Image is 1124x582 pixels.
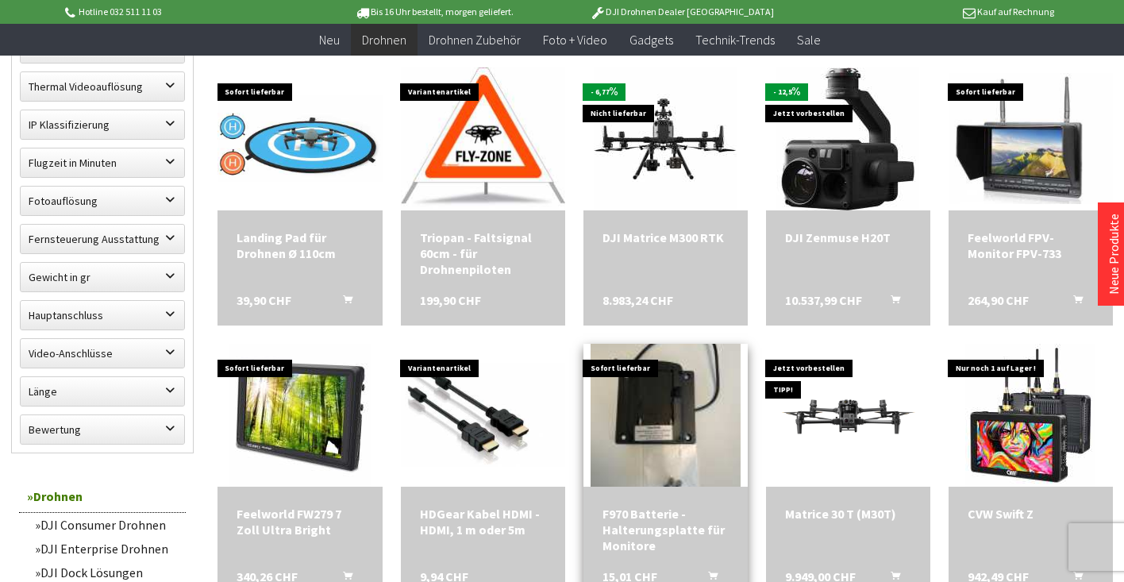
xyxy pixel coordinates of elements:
[965,344,1095,487] img: CVW Swift Z
[21,187,184,215] label: Fotoauflösung
[602,506,729,553] a: F970 Batterie - Halterungsplatte für Monitore 15,01 CHF In den Warenkorb
[21,339,184,368] label: Video-Anschlüsse
[420,292,481,308] span: 199,90 CHF
[602,506,729,553] div: F970 Batterie - Halterungsplatte für Monitore
[27,537,186,561] a: DJI Enterprise Drohnen
[21,110,184,139] label: IP Klassifizierung
[429,32,521,48] span: Drohnen Zubehör
[591,315,741,515] img: F970 Batterie - Halterungsplatte für Monitore
[310,2,557,21] p: Bis 16 Uhr bestellt, morgen geliefert.
[401,67,565,209] img: Triopan - Faltsignal 60cm - für Drohnenpiloten
[532,24,618,56] a: Foto + Video
[786,24,832,56] a: Sale
[21,415,184,444] label: Bewertung
[629,32,673,48] span: Gadgets
[872,292,910,313] button: In den Warenkorb
[420,506,546,538] div: HDGear Kabel HDMI - HDMI, 1 m oder 5m
[1054,292,1092,313] button: In den Warenkorb
[21,72,184,101] label: Thermal Videoauflösung
[27,513,186,537] a: DJI Consumer Drohnen
[766,368,930,461] img: Matrice 30 T (M30T)
[324,292,362,313] button: In den Warenkorb
[968,506,1094,522] div: CVW Swift Z
[21,301,184,330] label: Hauptanschluss
[602,229,729,245] div: DJI Matrice M300 RTK
[1106,214,1122,295] a: Neue Produkte
[351,24,418,56] a: Drohnen
[558,2,806,21] p: DJI Drohnen Dealer [GEOGRAPHIC_DATA]
[543,32,607,48] span: Foto + Video
[420,229,546,277] div: Triopan - Faltsignal 60cm - für Drohnenpiloten
[968,506,1094,522] a: CVW Swift Z 942,49 CHF In den Warenkorb
[695,32,775,48] span: Technik-Trends
[949,73,1113,205] img: Feelworld FPV-Monitor FPV-733
[618,24,684,56] a: Gadgets
[237,506,363,538] div: Feelworld FW279 7 Zoll Ultra Bright
[602,229,729,245] a: DJI Matrice M300 RTK 8.983,24 CHF
[968,229,1094,261] a: Feelworld FPV-Monitor FPV-733 264,90 CHF In den Warenkorb
[420,229,546,277] a: Triopan - Faltsignal 60cm - für Drohnenpiloten 199,90 CHF
[797,32,821,48] span: Sale
[785,506,911,522] div: Matrice 30 T (M30T)
[785,229,911,245] div: DJI Zenmuse H20T
[401,363,565,466] img: HDGear Kabel HDMI - HDMI, 1 m oder 5m
[21,377,184,406] label: Länge
[308,24,351,56] a: Neu
[237,229,363,261] div: Landing Pad für Drohnen Ø 110cm
[785,506,911,522] a: Matrice 30 T (M30T) 9.949,00 CHF In den Warenkorb
[21,148,184,177] label: Flugzeit in Minuten
[237,292,291,308] span: 39,90 CHF
[785,292,862,308] span: 10.537,99 CHF
[21,263,184,291] label: Gewicht in gr
[19,480,186,513] a: Drohnen
[968,292,1029,308] span: 264,90 CHF
[217,95,382,181] img: Landing Pad für Drohnen Ø 110cm
[237,229,363,261] a: Landing Pad für Drohnen Ø 110cm 39,90 CHF In den Warenkorb
[602,292,673,308] span: 8.983,24 CHF
[229,344,371,487] img: Feelworld FW279 7 Zoll Ultra Bright
[21,225,184,253] label: Fernsteuerung Ausstattung
[785,229,911,245] a: DJI Zenmuse H20T 10.537,99 CHF In den Warenkorb
[968,229,1094,261] div: Feelworld FPV-Monitor FPV-733
[362,32,406,48] span: Drohnen
[684,24,786,56] a: Technik-Trends
[594,67,737,210] img: DJI Matrice M300 RTK
[420,506,546,538] a: HDGear Kabel HDMI - HDMI, 1 m oder 5m 9,94 CHF
[62,2,310,21] p: Hotline 032 511 11 03
[319,32,340,48] span: Neu
[776,67,919,210] img: DJI Zenmuse H20T
[806,2,1053,21] p: Kauf auf Rechnung
[418,24,532,56] a: Drohnen Zubehör
[237,506,363,538] a: Feelworld FW279 7 Zoll Ultra Bright 340,26 CHF In den Warenkorb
